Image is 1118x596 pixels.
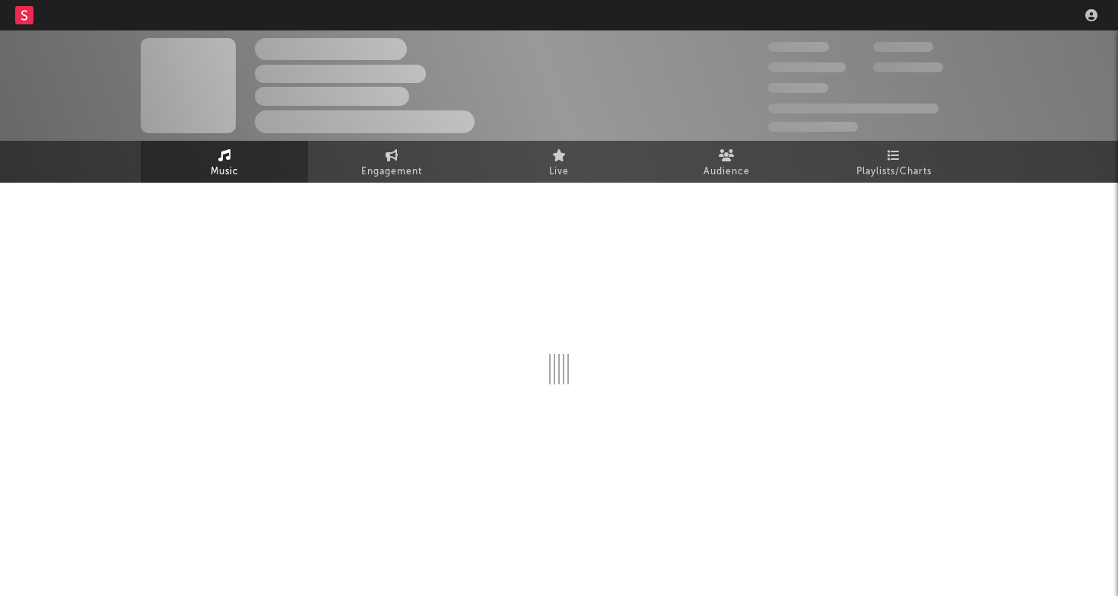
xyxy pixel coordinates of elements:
span: 50,000,000 [768,62,846,72]
span: 100,000 [768,83,828,93]
a: Music [141,141,308,183]
span: 50,000,000 Monthly Listeners [768,104,939,113]
span: 1,000,000 [873,62,943,72]
a: Playlists/Charts [810,141,977,183]
span: Engagement [361,163,422,181]
span: Jump Score: 85.0 [768,122,858,132]
span: 300,000 [768,42,829,52]
a: Engagement [308,141,475,183]
a: Live [475,141,643,183]
span: 100,000 [873,42,933,52]
a: Audience [643,141,810,183]
span: Live [549,163,569,181]
span: Playlists/Charts [856,163,932,181]
span: Audience [704,163,750,181]
span: Music [211,163,239,181]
